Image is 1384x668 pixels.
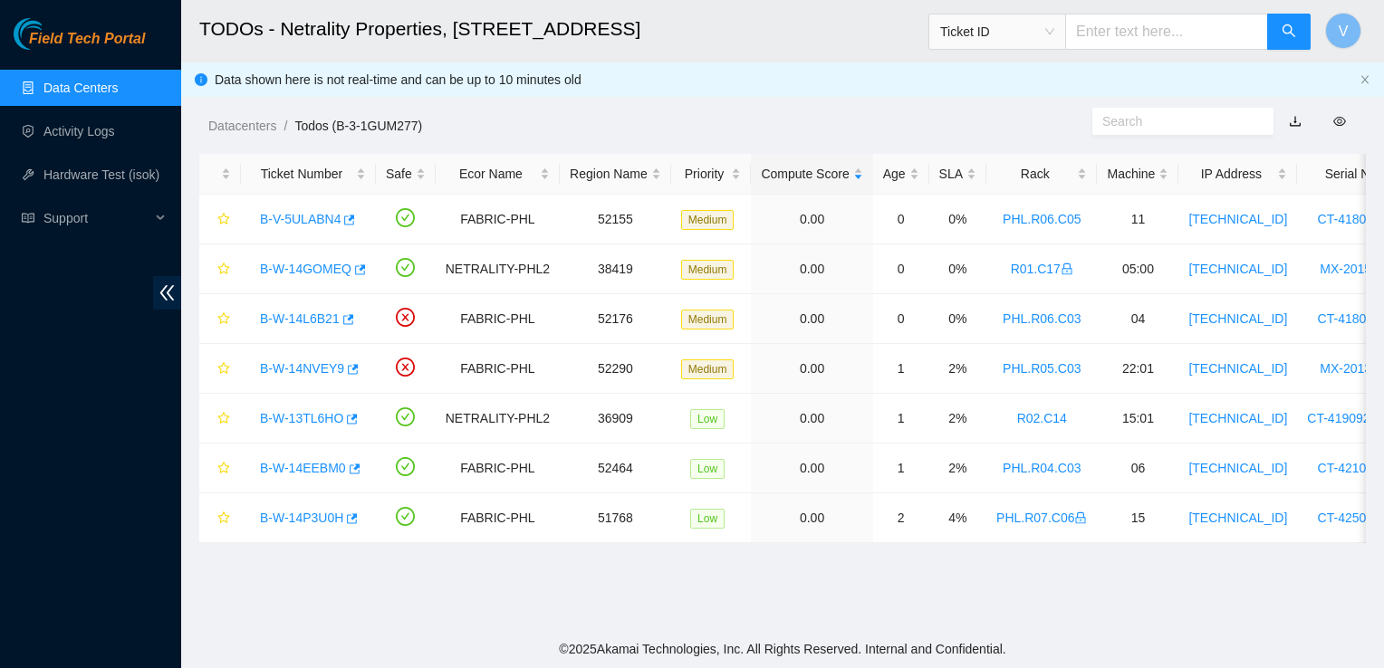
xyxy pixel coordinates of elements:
span: check-circle [396,407,415,426]
td: 1 [873,394,929,444]
span: / [284,119,287,133]
a: Data Centers [43,81,118,95]
a: B-W-14GOMEQ [260,262,351,276]
td: 0 [873,195,929,244]
a: [TECHNICAL_ID] [1188,262,1287,276]
span: star [217,362,230,377]
a: [TECHNICAL_ID] [1188,461,1287,475]
td: FABRIC-PHL [436,195,560,244]
a: R01.C17lock [1011,262,1073,276]
a: Todos (B-3-1GUM277) [294,119,422,133]
a: PHL.R06.C05 [1003,212,1081,226]
span: Medium [681,210,735,230]
td: 52464 [560,444,671,493]
span: Medium [681,359,735,379]
span: star [217,462,230,476]
td: 1 [873,344,929,394]
td: NETRALITY-PHL2 [436,394,560,444]
button: star [209,503,231,532]
td: 2% [929,394,986,444]
span: star [217,511,230,526]
a: B-W-14P3U0H [260,511,343,525]
td: 0.00 [751,493,872,543]
td: 2% [929,444,986,493]
span: lock [1074,511,1087,524]
a: B-V-5ULABN4 [260,212,341,226]
td: 05:00 [1097,244,1178,294]
button: star [209,404,231,433]
span: double-left [153,276,181,310]
td: 0.00 [751,344,872,394]
a: [TECHNICAL_ID] [1188,212,1287,226]
span: close-circle [396,308,415,327]
td: FABRIC-PHL [436,294,560,344]
button: search [1267,14,1311,50]
td: 0% [929,244,986,294]
button: close [1360,74,1370,86]
td: 36909 [560,394,671,444]
a: PHL.R07.C06lock [996,511,1087,525]
input: Enter text here... [1065,14,1268,50]
span: Low [690,459,725,479]
td: 2% [929,344,986,394]
input: Search [1102,111,1249,131]
td: 0.00 [751,294,872,344]
footer: © 2025 Akamai Technologies, Inc. All Rights Reserved. Internal and Confidential. [181,630,1384,668]
td: FABRIC-PHL [436,444,560,493]
span: Ticket ID [940,18,1054,45]
span: close-circle [396,358,415,377]
a: [TECHNICAL_ID] [1188,311,1287,326]
td: 15 [1097,493,1178,543]
td: 15:01 [1097,394,1178,444]
button: V [1325,13,1361,49]
span: Field Tech Portal [29,31,145,48]
td: 0% [929,195,986,244]
img: Akamai Technologies [14,18,91,50]
td: FABRIC-PHL [436,344,560,394]
span: star [217,312,230,327]
button: star [209,254,231,283]
a: R02.C14 [1017,411,1067,425]
span: star [217,262,230,277]
span: Low [690,409,725,429]
td: 0.00 [751,195,872,244]
td: 52290 [560,344,671,394]
span: check-circle [396,457,415,476]
span: V [1339,20,1349,43]
button: star [209,205,231,234]
a: B-W-14NVEY9 [260,361,344,376]
span: Low [690,509,725,529]
td: 2 [873,493,929,543]
td: 0 [873,294,929,344]
td: NETRALITY-PHL2 [436,244,560,294]
span: star [217,213,230,227]
a: PHL.R05.C03 [1003,361,1081,376]
button: star [209,354,231,383]
span: Support [43,200,150,236]
td: 0% [929,294,986,344]
span: eye [1333,115,1346,128]
a: B-W-14L6B21 [260,311,340,326]
td: 04 [1097,294,1178,344]
span: lock [1061,262,1073,275]
a: Activity Logs [43,124,115,138]
td: 11 [1097,195,1178,244]
td: 0.00 [751,444,872,493]
td: 51768 [560,493,671,543]
td: 0.00 [751,244,872,294]
td: 0.00 [751,394,872,444]
td: 0 [873,244,929,294]
span: star [217,412,230,426]
span: close [1360,74,1370,85]
td: 06 [1097,444,1178,493]
td: FABRIC-PHL [436,493,560,543]
td: 1 [873,444,929,493]
span: check-circle [396,507,415,526]
a: PHL.R06.C03 [1003,311,1081,326]
a: B-W-14EEBM0 [260,461,346,475]
a: PHL.R04.C03 [1003,461,1081,475]
a: B-W-13TL6HO [260,411,343,425]
span: check-circle [396,208,415,227]
a: Datacenters [208,119,276,133]
td: 52176 [560,294,671,344]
